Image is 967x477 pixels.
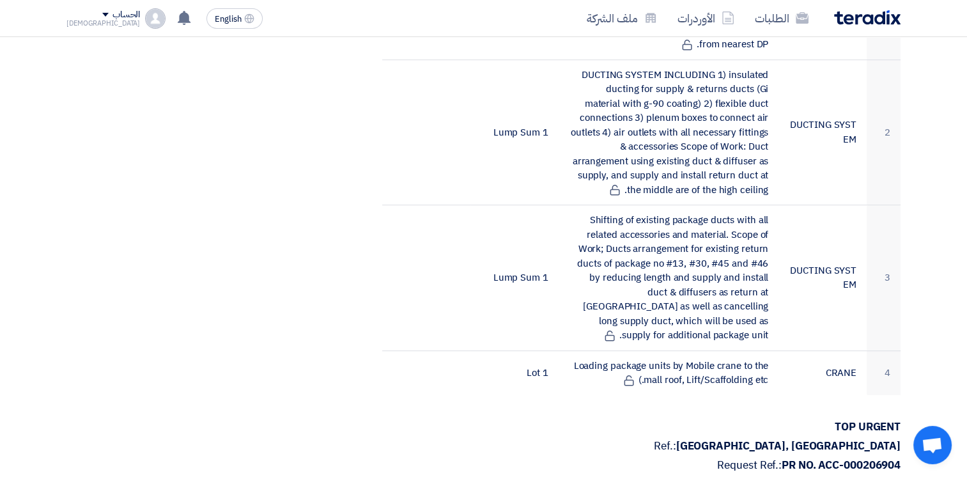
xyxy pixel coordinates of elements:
td: 1 Lump Sum [470,205,559,351]
a: Open chat [913,426,952,464]
a: ملف الشركة [576,3,667,33]
td: 1 Lump Sum [470,59,559,205]
button: English [206,8,263,29]
td: 4 [867,350,901,395]
p: Ref.: [382,440,901,453]
p: Request Ref.: [382,459,901,472]
td: Loading package units by Mobile crane to the mall roof, Lift/Scaffolding etc.) [559,350,779,395]
td: 3 [867,205,901,351]
td: CRANE [778,350,867,395]
td: 1 Lot [470,350,559,395]
a: الطلبات [745,3,819,33]
td: 2 [867,59,901,205]
div: [DEMOGRAPHIC_DATA] [66,20,140,27]
span: English [215,15,242,24]
td: DUCTING SYSTEM [778,205,867,351]
strong: PR NO. ACC-000206904 [782,457,901,473]
strong: [GEOGRAPHIC_DATA], [GEOGRAPHIC_DATA] [676,438,901,454]
a: الأوردرات [667,3,745,33]
img: Teradix logo [834,10,901,25]
div: الحساب [112,10,140,20]
img: profile_test.png [145,8,166,29]
td: DUCTING SYSTEM INCLUDING 1) insulated ducting for supply & returns ducts (Gi material with g-90 c... [559,59,779,205]
strong: TOP URGENT [835,419,901,435]
td: Shifting of existing package ducts with all related accessories and material. Scope of Work; Duct... [559,205,779,351]
td: DUCTING SYSTEM [778,59,867,205]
